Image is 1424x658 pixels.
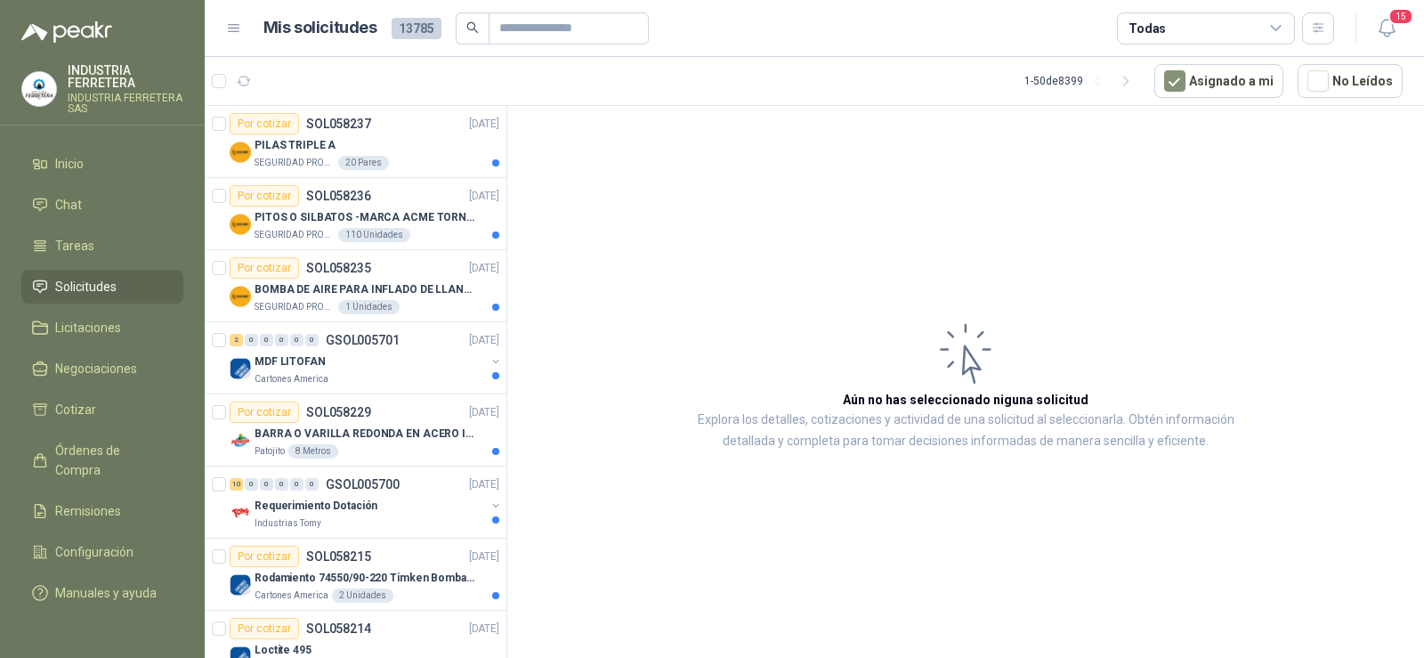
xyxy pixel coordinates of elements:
p: SOL058215 [306,550,371,563]
div: 0 [275,478,288,491]
p: MDF LITOFAN [255,353,326,370]
img: Company Logo [230,358,251,379]
div: Por cotizar [230,113,299,134]
div: 110 Unidades [338,228,410,242]
a: Configuración [21,535,183,569]
p: SOL058236 [306,190,371,202]
div: Por cotizar [230,257,299,279]
a: Por cotizarSOL058215[DATE] Company LogoRodamiento 74550/90-220 Timken BombaVG40Cartones America2 ... [205,539,506,611]
span: Configuración [55,542,133,562]
p: SOL058214 [306,622,371,635]
div: 0 [245,334,258,346]
div: Por cotizar [230,402,299,423]
p: GSOL005700 [326,478,400,491]
p: SEGURIDAD PROVISER LTDA [255,156,335,170]
span: Tareas [55,236,94,256]
a: Por cotizarSOL058235[DATE] Company LogoBOMBA DE AIRE PARA INFLADO DE LLANTAS DE BICICLETASEGURIDA... [205,250,506,322]
p: INDUSTRIA FERRETERA [68,64,183,89]
img: Company Logo [22,72,56,106]
a: Solicitudes [21,270,183,304]
p: SEGURIDAD PROVISER LTDA [255,300,335,314]
p: Requerimiento Dotación [255,498,377,515]
h3: Aún no has seleccionado niguna solicitud [843,390,1088,410]
a: 2 0 0 0 0 0 GSOL005701[DATE] Company LogoMDF LITOFANCartones America [230,329,503,386]
a: Remisiones [21,494,183,528]
div: 2 Unidades [332,589,393,603]
div: 8 Metros [288,444,338,459]
p: PILAS TRIPLE A [255,137,336,154]
a: Cotizar [21,393,183,426]
a: Por cotizarSOL058237[DATE] Company LogoPILAS TRIPLE ASEGURIDAD PROVISER LTDA20 Pares [205,106,506,178]
div: 0 [290,478,303,491]
p: SEGURIDAD PROVISER LTDA [255,228,335,242]
div: 20 Pares [338,156,389,170]
span: Licitaciones [55,318,121,337]
img: Company Logo [230,286,251,307]
p: Cartones America [255,589,328,603]
img: Company Logo [230,214,251,235]
p: SOL058237 [306,118,371,130]
a: Negociaciones [21,352,183,386]
div: 0 [245,478,258,491]
button: Asignado a mi [1154,64,1283,98]
a: 10 0 0 0 0 0 GSOL005700[DATE] Company LogoRequerimiento DotaciónIndustrias Tomy [230,474,503,531]
div: 1 - 50 de 8399 [1024,67,1140,95]
div: Por cotizar [230,185,299,207]
p: [DATE] [469,548,499,565]
div: Todas [1129,19,1166,38]
img: Company Logo [230,574,251,596]
span: Remisiones [55,501,121,521]
button: No Leídos [1298,64,1403,98]
span: Manuales y ayuda [55,583,157,603]
span: Inicio [55,154,84,174]
a: Tareas [21,229,183,263]
p: PITOS O SILBATOS -MARCA ACME TORNADO 635 [255,209,476,226]
a: Por cotizarSOL058236[DATE] Company LogoPITOS O SILBATOS -MARCA ACME TORNADO 635SEGURIDAD PROVISER... [205,178,506,250]
div: 0 [260,334,273,346]
h1: Mis solicitudes [263,15,377,41]
p: Patojito [255,444,285,459]
p: GSOL005701 [326,334,400,346]
p: BARRA O VARILLA REDONDA EN ACERO INOXIDABLE DE 2" O 50 MM [255,426,476,443]
span: 15 [1388,8,1413,25]
p: [DATE] [469,188,499,205]
button: 15 [1371,12,1403,45]
p: SOL058229 [306,406,371,418]
img: Company Logo [230,502,251,524]
a: Chat [21,188,183,222]
p: SOL058235 [306,262,371,274]
p: [DATE] [469,260,499,277]
p: [DATE] [469,116,499,133]
div: 10 [230,478,243,491]
span: Órdenes de Compra [55,441,166,480]
img: Logo peakr [21,21,112,43]
div: 0 [275,334,288,346]
a: Manuales y ayuda [21,576,183,610]
p: [DATE] [469,332,499,349]
a: Por cotizarSOL058229[DATE] Company LogoBARRA O VARILLA REDONDA EN ACERO INOXIDABLE DE 2" O 50 MMP... [205,394,506,467]
span: Solicitudes [55,277,117,297]
div: 2 [230,334,243,346]
div: 1 Unidades [338,300,400,314]
span: Negociaciones [55,359,137,378]
p: Industrias Tomy [255,516,321,531]
div: 0 [290,334,303,346]
div: Por cotizar [230,546,299,567]
div: 0 [305,334,319,346]
div: 0 [305,478,319,491]
a: Licitaciones [21,311,183,345]
p: [DATE] [469,476,499,493]
span: Chat [55,195,82,215]
p: Cartones America [255,372,328,386]
img: Company Logo [230,142,251,163]
a: Inicio [21,147,183,181]
p: Rodamiento 74550/90-220 Timken BombaVG40 [255,570,476,587]
p: BOMBA DE AIRE PARA INFLADO DE LLANTAS DE BICICLETA [255,281,476,298]
span: Cotizar [55,400,96,419]
div: 0 [260,478,273,491]
p: Explora los detalles, cotizaciones y actividad de una solicitud al seleccionarla. Obtén informaci... [685,410,1246,452]
p: INDUSTRIA FERRETERA SAS [68,93,183,114]
p: [DATE] [469,404,499,421]
img: Company Logo [230,430,251,451]
p: [DATE] [469,621,499,638]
